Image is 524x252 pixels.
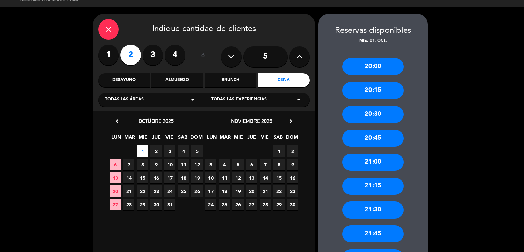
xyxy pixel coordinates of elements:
span: octubre 2025 [139,117,174,124]
div: 21:45 [342,225,404,242]
span: Todas las áreas [105,96,144,103]
span: 20 [246,185,257,197]
span: 7 [260,159,271,170]
span: 25 [178,185,189,197]
span: 2 [287,145,298,157]
span: 23 [150,185,162,197]
span: 5 [191,145,203,157]
i: arrow_drop_down [189,96,197,104]
span: MIE [137,133,148,144]
div: 20:00 [342,58,404,75]
i: chevron_left [114,117,121,125]
div: 21:15 [342,178,404,195]
span: 10 [164,159,175,170]
span: 22 [273,185,285,197]
span: 29 [273,199,285,210]
span: 6 [110,159,121,170]
span: LUN [111,133,122,144]
span: 16 [150,172,162,183]
div: ó [192,45,214,69]
span: 15 [273,172,285,183]
span: 29 [137,199,148,210]
span: 2 [150,145,162,157]
span: 9 [287,159,298,170]
div: Indique cantidad de clientes [98,19,310,40]
div: 20:45 [342,130,404,147]
span: 17 [205,185,216,197]
label: 4 [165,45,185,65]
div: 21:30 [342,201,404,219]
span: 30 [150,199,162,210]
div: Cena [258,73,309,87]
span: JUE [150,133,162,144]
span: 8 [137,159,148,170]
span: 13 [110,172,121,183]
span: DOM [190,133,202,144]
label: 2 [120,45,141,65]
span: 8 [273,159,285,170]
span: noviembre 2025 [231,117,272,124]
span: MAR [219,133,231,144]
span: 21 [260,185,271,197]
label: 1 [98,45,119,65]
span: 11 [219,172,230,183]
span: 24 [205,199,216,210]
span: 19 [232,185,244,197]
span: 10 [205,172,216,183]
span: 27 [110,199,121,210]
span: 25 [219,199,230,210]
i: chevron_right [287,117,294,125]
span: 4 [178,145,189,157]
span: 12 [191,159,203,170]
span: 26 [232,199,244,210]
span: JUE [246,133,257,144]
span: 27 [246,199,257,210]
div: Desayuno [98,73,150,87]
span: 17 [164,172,175,183]
span: 6 [246,159,257,170]
span: VIE [259,133,271,144]
span: 26 [191,185,203,197]
span: LUN [206,133,217,144]
span: 1 [273,145,285,157]
span: 7 [123,159,134,170]
span: 21 [123,185,134,197]
div: 21:00 [342,154,404,171]
span: 14 [260,172,271,183]
span: 28 [123,199,134,210]
span: 3 [164,145,175,157]
span: 22 [137,185,148,197]
span: 15 [137,172,148,183]
span: 1 [137,145,148,157]
label: 3 [143,45,163,65]
div: Almuerzo [151,73,203,87]
span: 3 [205,159,216,170]
span: 18 [178,172,189,183]
span: 9 [150,159,162,170]
span: 14 [123,172,134,183]
span: 24 [164,185,175,197]
span: 16 [287,172,298,183]
span: MAR [124,133,135,144]
i: arrow_drop_down [295,96,303,104]
div: Brunch [205,73,256,87]
span: SAB [273,133,284,144]
div: 20:15 [342,82,404,99]
span: 23 [287,185,298,197]
span: 11 [178,159,189,170]
span: MIE [233,133,244,144]
div: 20:30 [342,106,404,123]
span: 20 [110,185,121,197]
span: 28 [260,199,271,210]
span: Todas las experiencias [211,96,267,103]
div: Reservas disponibles [318,24,428,38]
span: 31 [164,199,175,210]
div: mié. 01, oct. [318,38,428,44]
span: 13 [246,172,257,183]
span: 18 [219,185,230,197]
span: 5 [232,159,244,170]
i: close [104,25,113,33]
span: VIE [164,133,175,144]
span: 30 [287,199,298,210]
span: DOM [286,133,297,144]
